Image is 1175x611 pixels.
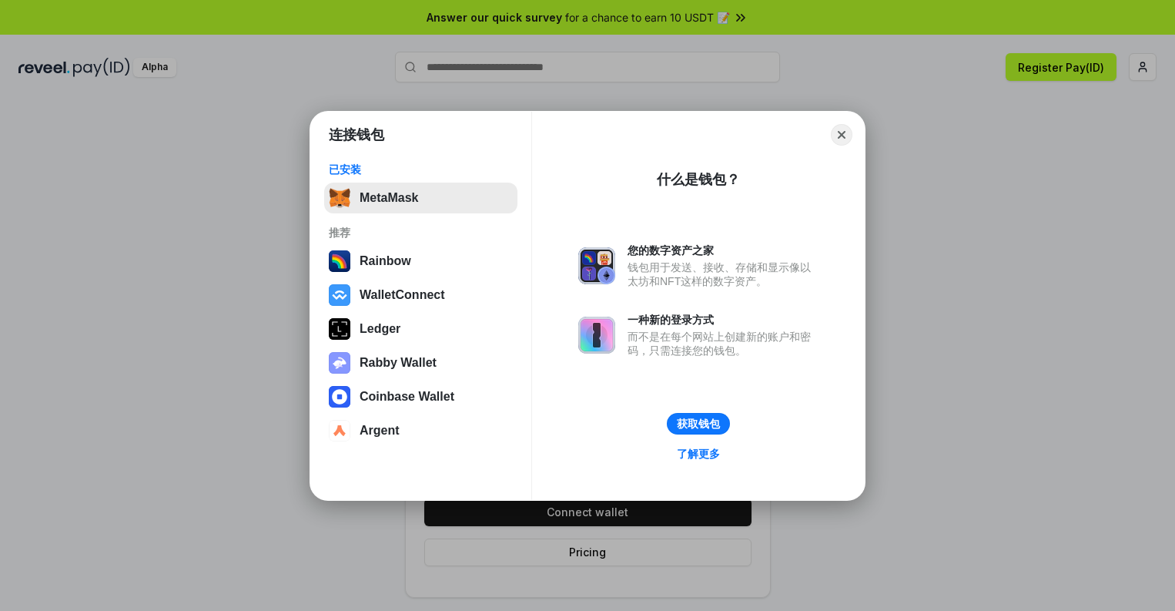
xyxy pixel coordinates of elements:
div: Argent [360,424,400,438]
div: 已安装 [329,163,513,176]
div: 您的数字资产之家 [628,243,818,257]
div: Rabby Wallet [360,356,437,370]
button: Rabby Wallet [324,347,517,378]
img: svg+xml,%3Csvg%20width%3D%22120%22%20height%3D%22120%22%20viewBox%3D%220%200%20120%20120%22%20fil... [329,250,350,272]
div: 获取钱包 [677,417,720,431]
img: svg+xml,%3Csvg%20xmlns%3D%22http%3A%2F%2Fwww.w3.org%2F2000%2Fsvg%22%20fill%3D%22none%22%20viewBox... [329,352,350,374]
button: Rainbow [324,246,517,277]
div: 而不是在每个网站上创建新的账户和密码，只需连接您的钱包。 [628,330,818,358]
img: svg+xml,%3Csvg%20xmlns%3D%22http%3A%2F%2Fwww.w3.org%2F2000%2Fsvg%22%20fill%3D%22none%22%20viewBox... [578,247,615,284]
img: svg+xml,%3Csvg%20width%3D%2228%22%20height%3D%2228%22%20viewBox%3D%220%200%2028%2028%22%20fill%3D... [329,386,350,408]
button: WalletConnect [324,280,517,311]
div: Ledger [360,322,400,336]
button: Close [831,124,852,146]
div: 钱包用于发送、接收、存储和显示像以太坊和NFT这样的数字资产。 [628,260,818,288]
a: 了解更多 [668,444,729,464]
img: svg+xml,%3Csvg%20width%3D%2228%22%20height%3D%2228%22%20viewBox%3D%220%200%2028%2028%22%20fill%3D... [329,420,350,441]
button: MetaMask [324,183,517,213]
button: Ledger [324,314,517,344]
img: svg+xml,%3Csvg%20xmlns%3D%22http%3A%2F%2Fwww.w3.org%2F2000%2Fsvg%22%20width%3D%2228%22%20height%3... [329,318,350,340]
img: svg+xml,%3Csvg%20xmlns%3D%22http%3A%2F%2Fwww.w3.org%2F2000%2Fsvg%22%20fill%3D%22none%22%20viewBox... [578,317,615,354]
div: 一种新的登录方式 [628,313,818,327]
div: 推荐 [329,226,513,240]
img: svg+xml,%3Csvg%20width%3D%2228%22%20height%3D%2228%22%20viewBox%3D%220%200%2028%2028%22%20fill%3D... [329,284,350,306]
div: Coinbase Wallet [360,390,454,404]
div: 了解更多 [677,447,720,461]
div: WalletConnect [360,288,445,302]
h1: 连接钱包 [329,126,384,144]
button: Coinbase Wallet [324,381,517,412]
button: 获取钱包 [667,413,730,435]
button: Argent [324,415,517,446]
div: MetaMask [360,191,418,205]
div: Rainbow [360,254,411,268]
div: 什么是钱包？ [657,170,740,189]
img: svg+xml,%3Csvg%20fill%3D%22none%22%20height%3D%2233%22%20viewBox%3D%220%200%2035%2033%22%20width%... [329,187,350,209]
